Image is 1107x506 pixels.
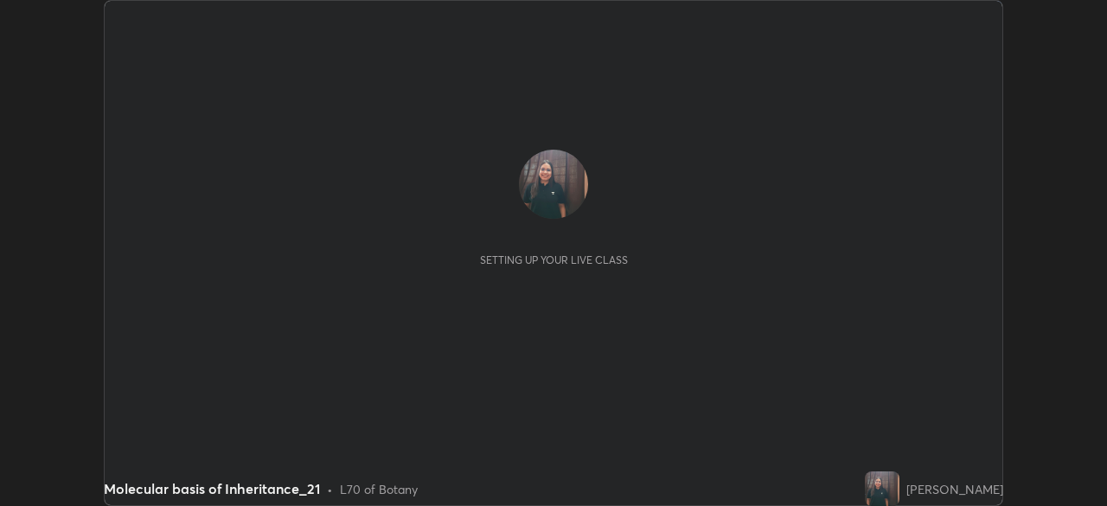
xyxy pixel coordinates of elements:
[865,471,899,506] img: 815e494cd96e453d976a72106007bfc6.jpg
[906,480,1003,498] div: [PERSON_NAME]
[104,478,320,499] div: Molecular basis of Inheritance_21
[327,480,333,498] div: •
[340,480,418,498] div: L70 of Botany
[519,150,588,219] img: 815e494cd96e453d976a72106007bfc6.jpg
[480,253,628,266] div: Setting up your live class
